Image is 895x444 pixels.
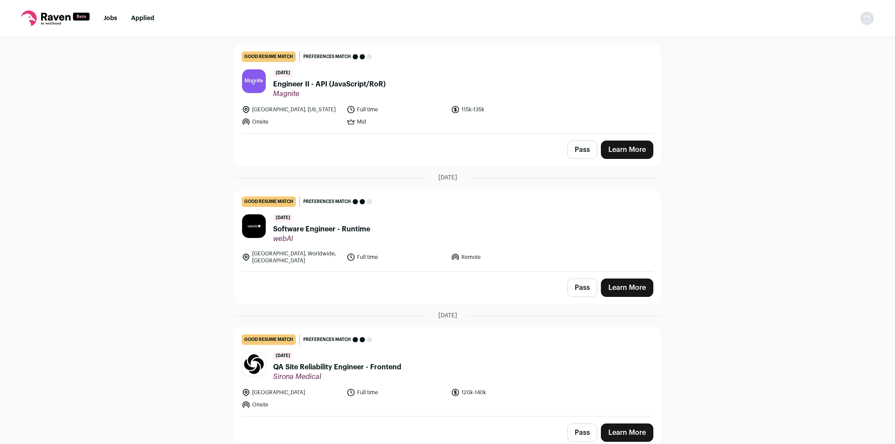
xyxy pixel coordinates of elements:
img: 697ab86dc87029ad325f7ef2a974f07cd83cdb94a5b4eb7486704e5882e71b27.jpg [242,352,266,376]
img: c55c74d6c6a802e3a9bce103563e4c74dead15ccb05a20aa67928483842aeb70.jpg [242,69,266,93]
span: Sirona Medical [273,372,401,381]
span: [DATE] [273,214,293,222]
a: good resume match Preferences match [DATE] QA Site Reliability Engineer - Frontend Sirona Medical... [235,327,660,416]
span: QA Site Reliability Engineer - Frontend [273,362,401,372]
li: [GEOGRAPHIC_DATA] [242,388,341,397]
li: Full time [347,105,446,114]
button: Pass [567,141,597,159]
span: [DATE] [438,311,457,320]
a: good resume match Preferences match [DATE] Software Engineer - Runtime webAI [GEOGRAPHIC_DATA], W... [235,189,660,271]
a: Learn More [601,423,653,442]
img: ea662efa4f9e68cf507f85cc014e172a46a3edf6a78698a99a9bfc9c24466dc3.jpg [242,214,266,238]
span: [DATE] [273,69,293,77]
li: Onsite [242,400,341,409]
a: Jobs [104,15,117,21]
a: Applied [131,15,154,21]
a: Learn More [601,141,653,159]
li: Onsite [242,117,341,126]
span: Engineer II - API (JavaScript/RoR) [273,79,385,89]
div: good resume match [242,52,296,62]
li: Mid [347,117,446,126]
button: Open dropdown [860,11,874,25]
button: Pass [567,279,597,297]
a: good resume match Preferences match [DATE] Engineer II - API (JavaScript/RoR) Magnite [GEOGRAPHIC... [235,45,660,133]
span: [DATE] [438,173,457,182]
li: [GEOGRAPHIC_DATA], [US_STATE] [242,105,341,114]
span: webAI [273,234,370,243]
img: nopic.png [860,11,874,25]
span: Preferences match [303,335,351,344]
li: [GEOGRAPHIC_DATA], Worldwide, [GEOGRAPHIC_DATA] [242,250,341,264]
button: Pass [567,423,597,442]
span: Magnite [273,89,385,98]
li: 115k-135k [451,105,551,114]
a: Learn More [601,279,653,297]
li: Full time [347,388,446,397]
div: good resume match [242,196,296,207]
span: Preferences match [303,52,351,61]
div: good resume match [242,334,296,345]
span: [DATE] [273,352,293,360]
li: Remote [451,250,551,264]
span: Preferences match [303,197,351,206]
li: 120k-140k [451,388,551,397]
span: Software Engineer - Runtime [273,224,370,234]
li: Full time [347,250,446,264]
